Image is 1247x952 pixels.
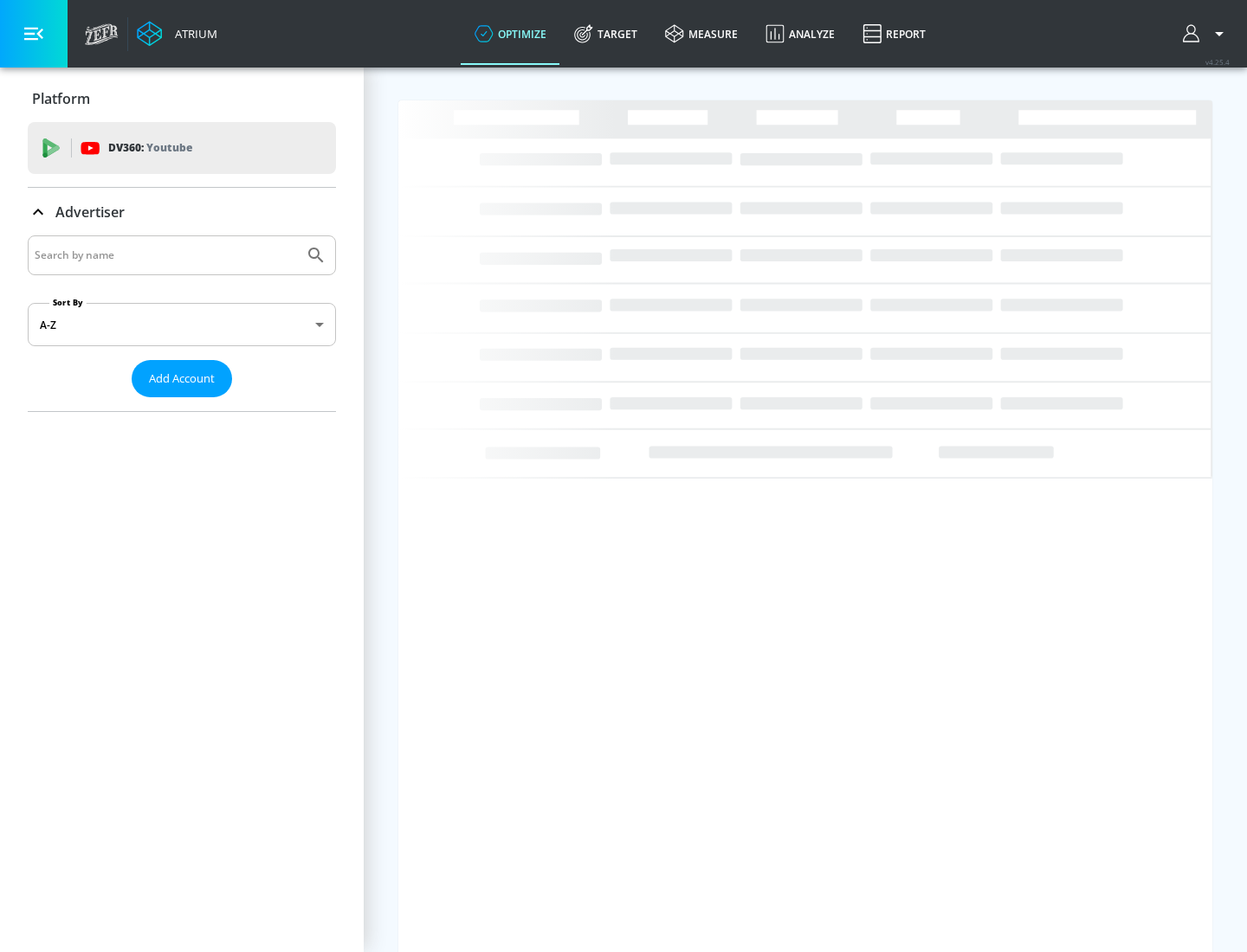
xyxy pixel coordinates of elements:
[28,397,336,411] nav: list of Advertiser
[146,138,192,157] p: Youtube
[168,26,217,42] div: Atrium
[28,235,336,411] div: Advertiser
[752,3,849,65] a: Analyze
[560,3,651,65] a: Target
[132,360,232,397] button: Add Account
[137,21,217,47] a: Atrium
[35,244,297,267] input: Search by name
[32,89,90,108] p: Platform
[28,122,336,174] div: DV360: Youtube
[149,369,215,389] span: Add Account
[28,188,336,236] div: Advertiser
[28,74,336,123] div: Platform
[1205,57,1230,67] span: v 4.25.4
[49,297,87,308] label: Sort By
[28,303,336,346] div: A-Z
[849,3,940,65] a: Report
[55,203,125,222] p: Advertiser
[651,3,752,65] a: measure
[461,3,560,65] a: optimize
[108,138,192,158] p: DV360:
